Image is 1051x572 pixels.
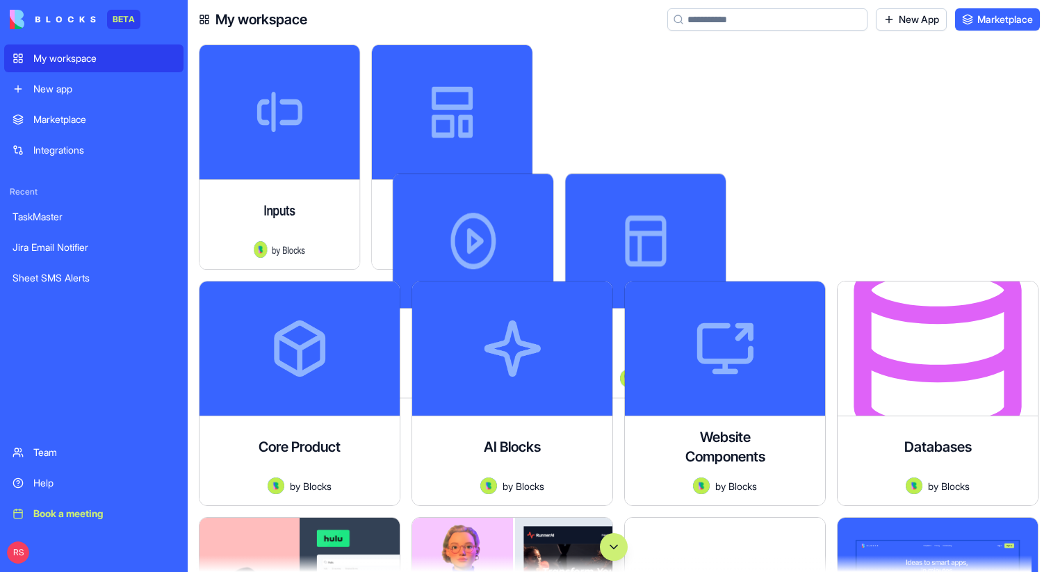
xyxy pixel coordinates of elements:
[4,75,184,103] a: New app
[715,479,726,493] span: by
[669,427,781,466] h4: Website Components
[303,479,332,493] span: Blocks
[33,82,175,96] div: New app
[624,281,826,506] a: Website ComponentsAvatarbyBlocks
[693,477,710,494] img: Avatar
[4,44,184,72] a: My workspace
[259,437,341,457] h4: Core Product
[480,477,497,494] img: Avatar
[904,437,972,457] h4: Databases
[33,476,175,490] div: Help
[955,8,1040,31] a: Marketplace
[4,106,184,133] a: Marketplace
[503,479,513,493] span: by
[4,500,184,528] a: Book a meeting
[199,281,400,506] a: Core ProductAvatarbyBlocks
[282,243,305,257] span: Blocks
[484,437,541,457] h4: AI Blocks
[33,113,175,126] div: Marketplace
[199,44,400,270] a: InputsAvatarbyBlocks
[254,241,267,258] img: Avatar
[215,10,307,29] h4: My workspace
[33,507,175,521] div: Book a meeting
[290,479,300,493] span: by
[10,10,140,29] a: BETA
[33,446,175,459] div: Team
[13,271,175,285] div: Sheet SMS Alerts
[4,186,184,197] span: Recent
[412,44,613,270] a: Data displayAvatarbyBlocks
[4,203,184,231] a: TaskMaster
[4,469,184,497] a: Help
[728,479,757,493] span: Blocks
[4,439,184,466] a: Team
[4,234,184,261] a: Jira Email Notifier
[837,44,1038,270] a: LayoutAvatarbyBlocks
[10,10,96,29] img: logo
[33,143,175,157] div: Integrations
[600,533,628,561] button: Scroll to bottom
[107,10,140,29] div: BETA
[876,8,947,31] a: New App
[264,201,295,220] h4: Inputs
[13,210,175,224] div: TaskMaster
[4,264,184,292] a: Sheet SMS Alerts
[7,541,29,564] span: RS
[412,281,613,506] a: AI BlocksAvatarbyBlocks
[13,240,175,254] div: Jira Email Notifier
[906,477,922,494] img: Avatar
[4,136,184,164] a: Integrations
[33,51,175,65] div: My workspace
[516,479,544,493] span: Blocks
[268,477,284,494] img: Avatar
[624,44,826,270] a: MediaAvatarbyBlocks
[928,479,938,493] span: by
[837,281,1038,506] a: DatabasesAvatarbyBlocks
[941,479,970,493] span: Blocks
[272,243,280,257] span: by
